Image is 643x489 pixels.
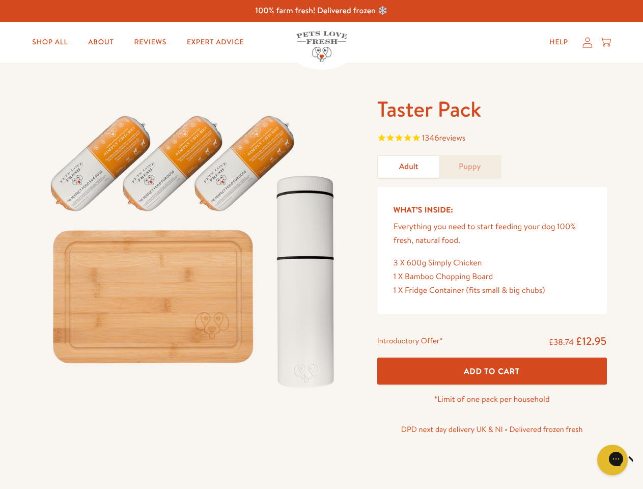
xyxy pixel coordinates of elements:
[296,31,347,62] img: Pets Love Fresh
[126,32,174,52] a: Reviews
[378,156,439,178] a: Adult
[377,358,607,385] button: Add To Cart
[24,32,76,52] a: Shop All
[179,32,252,52] a: Expert Advice
[377,334,443,349] div: Introductory Offer*
[394,203,591,216] h5: What’s Inside:
[377,95,607,123] h1: Taster Pack
[394,220,591,248] p: Everything you need to start feeding your dog 100% fresh, natural food.
[377,131,607,147] span: Rated 4.8 out of 5 stars 1346 reviews
[394,284,591,297] div: 1 X Fridge Container (fits small & big chubs)
[377,393,607,406] p: *Limit of one pack per household
[592,441,633,479] iframe: Gorgias live chat messenger
[422,84,633,443] iframe: Gorgias live chat window
[541,32,576,52] a: Help
[377,423,607,436] p: DPD next day delivery UK & NI • Delivered frozen fresh
[80,32,122,52] a: About
[394,271,493,282] span: 1 X Bamboo Chopping Board
[37,95,353,399] img: Taster Pack - Adult
[394,256,591,270] div: 3 X 600g Simply Chicken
